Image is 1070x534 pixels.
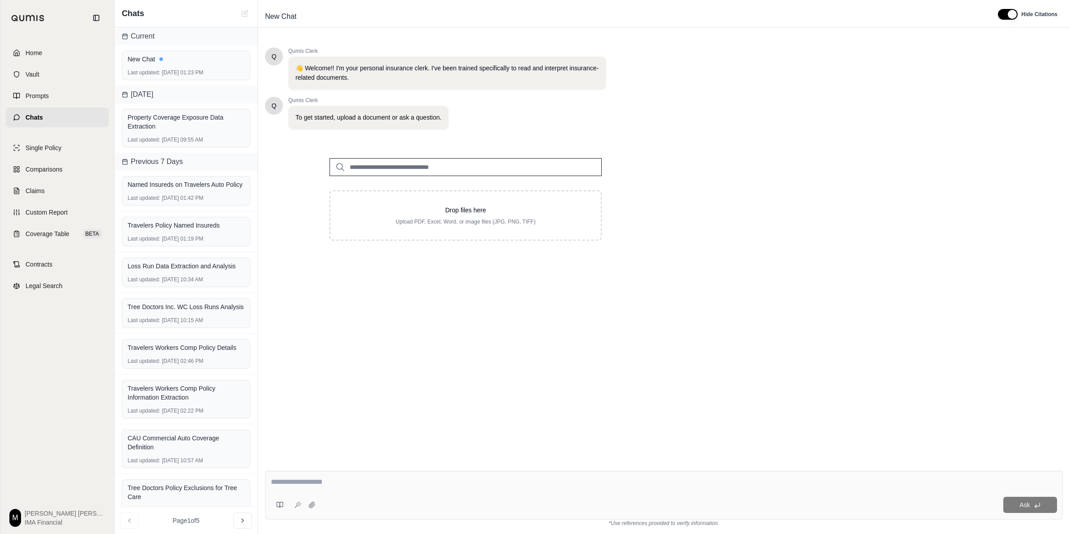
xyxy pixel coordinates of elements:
a: Comparisons [6,159,109,179]
p: Drop files here [345,206,586,215]
button: Collapse sidebar [89,11,103,25]
div: [DATE] 02:46 PM [128,357,244,365]
a: Home [6,43,109,63]
div: Property Coverage Exposure Data Extraction [128,113,244,131]
div: CAU Commercial Auto Coverage Definition [128,434,244,452]
p: 👋 Welcome!! I'm your personal insurance clerk. I've been trained specifically to read and interpr... [295,64,599,82]
button: New Chat [240,8,250,19]
span: Last updated: [128,194,160,202]
span: Custom Report [26,208,68,217]
div: Current [115,27,257,45]
div: Travelers Workers Comp Policy Information Extraction [128,384,244,402]
span: Qumis Clerk [288,97,449,104]
div: Tree Doctors Inc. WC Loss Runs Analysis [128,302,244,311]
div: [DATE] 09:55 AM [128,136,244,143]
div: New Chat [128,55,244,64]
a: Coverage TableBETA [6,224,109,244]
div: [DATE] 01:19 PM [128,235,244,242]
span: Legal Search [26,281,63,290]
a: Single Policy [6,138,109,158]
span: Claims [26,186,45,195]
div: M [9,509,21,527]
img: Qumis Logo [11,15,45,22]
div: [DATE] 01:42 PM [128,194,244,202]
span: Comparisons [26,165,62,174]
span: Hello [272,52,277,61]
a: Contracts [6,254,109,274]
span: Home [26,48,42,57]
a: Prompts [6,86,109,106]
span: Qumis Clerk [288,47,606,55]
a: Claims [6,181,109,201]
span: BETA [83,229,102,238]
span: Hello [272,101,277,110]
span: Hide Citations [1021,11,1057,18]
div: Travelers Workers Comp Policy Details [128,343,244,352]
div: Tree Doctors Policy Exclusions for Tree Care [128,483,244,501]
a: Vault [6,65,109,84]
div: [DATE] 10:34 AM [128,276,244,283]
div: [DATE] [115,86,257,103]
a: Chats [6,108,109,127]
span: Last updated: [128,457,160,464]
div: [DATE] 02:22 PM [128,407,244,414]
span: Page 1 of 5 [173,516,200,525]
span: Coverage Table [26,229,69,238]
a: Custom Report [6,202,109,222]
div: Edit Title [261,9,987,24]
div: Named Insureds on Travelers Auto Policy [128,180,244,189]
span: Chats [26,113,43,122]
p: To get started, upload a document or ask a question. [295,113,441,122]
div: [DATE] 10:57 AM [128,457,244,464]
span: Ask [1019,501,1030,508]
span: IMA Financial [25,518,105,527]
div: [DATE] 10:15 AM [128,317,244,324]
span: Last updated: [128,69,160,76]
span: Prompts [26,91,49,100]
span: Vault [26,70,39,79]
span: Single Policy [26,143,61,152]
span: Contracts [26,260,52,269]
span: New Chat [261,9,300,24]
span: Last updated: [128,357,160,365]
div: [DATE] 01:23 PM [128,69,244,76]
span: Last updated: [128,235,160,242]
div: Travelers Policy Named Insureds [128,221,244,230]
div: *Use references provided to verify information. [265,520,1063,527]
span: Chats [122,7,144,20]
span: [PERSON_NAME] [PERSON_NAME] [25,509,105,518]
a: Legal Search [6,276,109,296]
span: Last updated: [128,276,160,283]
span: Last updated: [128,317,160,324]
p: Upload PDF, Excel, Word, or image files (JPG, PNG, TIFF) [345,218,586,225]
span: Last updated: [128,136,160,143]
span: Last updated: [128,407,160,414]
button: Ask [1003,497,1057,513]
div: Previous 7 Days [115,153,257,171]
div: Loss Run Data Extraction and Analysis [128,262,244,271]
